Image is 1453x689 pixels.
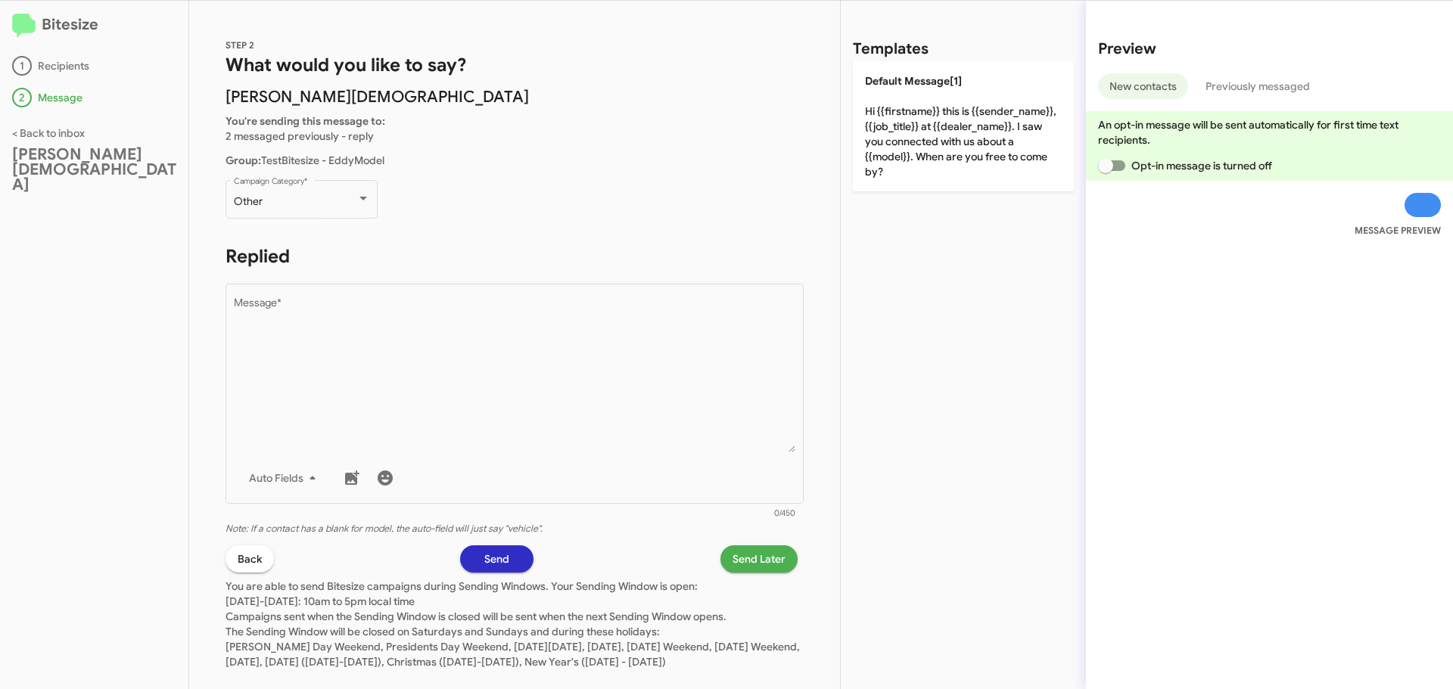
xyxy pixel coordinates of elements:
span: Other [234,194,263,208]
span: TestBitesize - EddyModel [226,154,384,167]
div: [PERSON_NAME][DEMOGRAPHIC_DATA] [12,147,176,192]
button: Previously messaged [1194,73,1321,99]
h1: Replied [226,244,804,268]
h2: Bitesize [12,13,176,38]
button: New contacts [1098,73,1188,99]
span: 2 messaged previously - reply [226,129,374,143]
span: Back [238,545,262,573]
button: Send [460,545,534,573]
p: An opt-in message will be sent automatically for first time text recipients. [1098,117,1441,147]
p: Hi {{firstname}} this is {{sender_name}}, {{job_title}} at {{dealer_name}}. I saw you connected w... [853,61,1074,191]
div: Recipients [12,56,176,76]
span: Send [484,545,509,573]
span: New contacts [1109,73,1177,99]
button: Back [226,545,274,573]
span: Auto Fields [249,464,322,492]
b: You're sending this message to: [226,114,385,128]
div: 2 [12,88,32,107]
img: logo-minimal.svg [12,14,36,38]
a: < Back to inbox [12,126,85,140]
div: Message [12,88,176,107]
span: STEP 2 [226,39,254,51]
h2: Preview [1098,37,1441,61]
small: MESSAGE PREVIEW [1355,223,1441,238]
p: [PERSON_NAME][DEMOGRAPHIC_DATA] [226,89,804,104]
div: 1 [12,56,32,76]
span: Send Later [733,545,786,573]
span: Previously messaged [1206,73,1310,99]
button: Auto Fields [237,464,334,492]
button: Send Later [720,545,798,573]
span: Default Message[1] [865,74,962,88]
span: You are able to send Bitesize campaigns during Sending Windows. Your Sending Window is open: [DAT... [226,579,800,669]
b: Group: [226,154,261,167]
h2: Templates [853,37,929,61]
mat-hint: 0/450 [774,509,795,518]
i: Note: If a contact has a blank for model, the auto-field will just say "vehicle". [226,523,543,535]
h1: What would you like to say? [226,53,804,77]
span: Opt-in message is turned off [1131,157,1272,175]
